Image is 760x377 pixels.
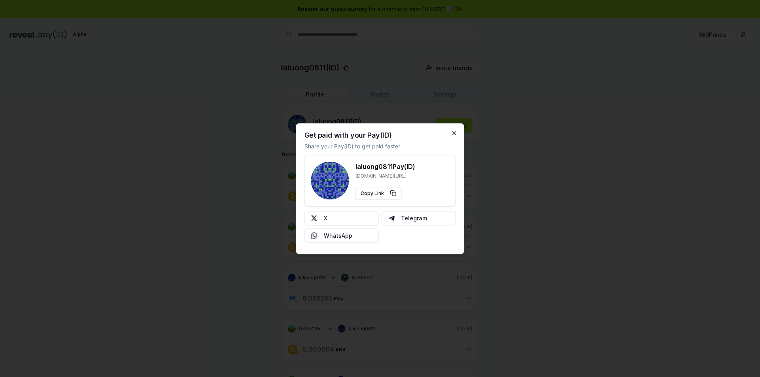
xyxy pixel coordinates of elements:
[355,172,415,179] p: [DOMAIN_NAME][URL]
[355,187,402,199] button: Copy Link
[382,211,456,225] button: Telegram
[304,131,392,138] h2: Get paid with your Pay(ID)
[304,228,379,242] button: WhatsApp
[388,215,395,221] img: Telegram
[311,232,317,239] img: Whatsapp
[355,161,415,171] h3: laluong0811 Pay(ID)
[311,215,317,221] img: X
[304,211,379,225] button: X
[304,142,400,150] p: Share your Pay(ID) to get paid faster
